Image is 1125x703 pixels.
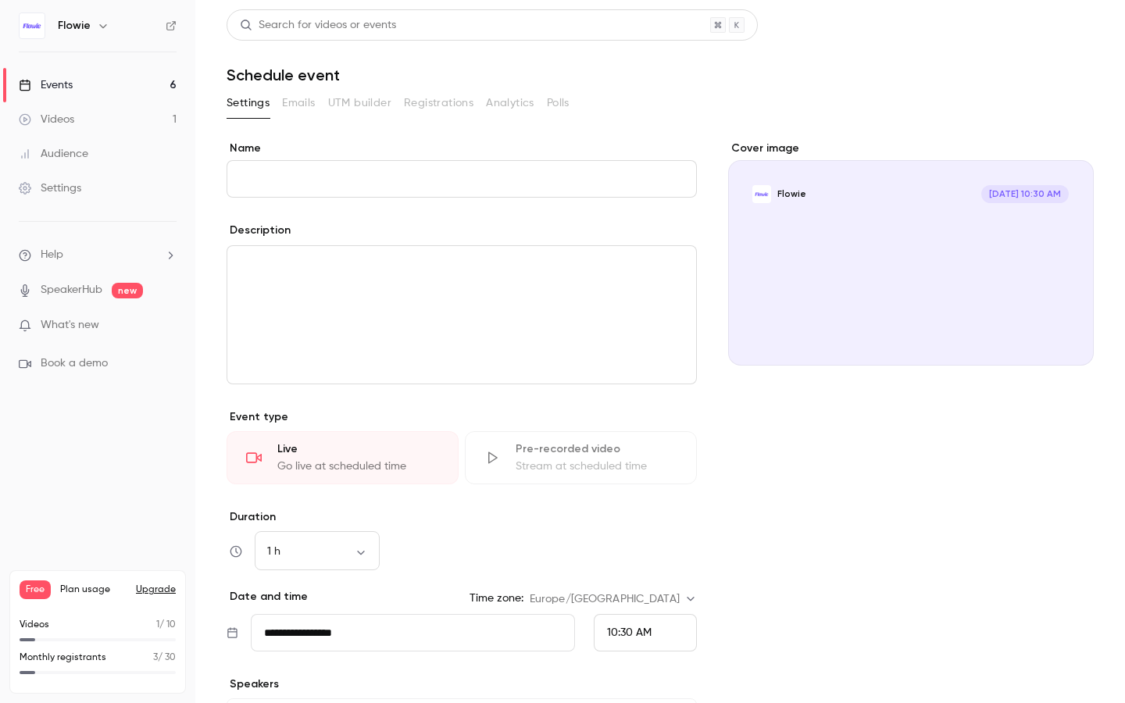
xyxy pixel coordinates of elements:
span: Analytics [486,95,534,112]
div: Pre-recorded videoStream at scheduled time [465,431,697,484]
div: Events [19,77,73,93]
label: Description [227,223,291,238]
span: Plan usage [60,583,127,596]
span: Registrations [404,95,473,112]
label: Name [227,141,697,156]
label: Duration [227,509,697,525]
span: new [112,283,143,298]
div: Go live at scheduled time [277,459,439,474]
section: Cover image [728,141,1094,366]
span: 3 [153,653,158,662]
span: Book a demo [41,355,108,372]
div: LiveGo live at scheduled time [227,431,459,484]
div: Settings [19,180,81,196]
div: Audience [19,146,88,162]
p: / 30 [153,651,176,665]
div: 1 h [255,544,380,559]
label: Cover image [728,141,1094,156]
p: Speakers [227,676,697,692]
span: Free [20,580,51,599]
div: Europe/[GEOGRAPHIC_DATA] [530,591,697,607]
iframe: Noticeable Trigger [158,319,177,333]
span: What's new [41,317,99,334]
p: Date and time [227,589,308,605]
div: Live [277,441,439,457]
button: Upgrade [136,583,176,596]
a: SpeakerHub [41,282,102,298]
span: UTM builder [328,95,391,112]
label: Time zone: [470,591,523,606]
img: Flowie [20,13,45,38]
span: Help [41,247,63,263]
div: editor [227,246,696,384]
span: 10:30 AM [607,627,652,638]
span: Emails [282,95,315,112]
button: Settings [227,91,270,116]
div: Pre-recorded video [516,441,677,457]
p: Monthly registrants [20,651,106,665]
p: Videos [20,618,49,632]
span: Polls [547,95,570,112]
div: Videos [19,112,74,127]
span: 1 [156,620,159,630]
section: description [227,245,697,384]
div: Stream at scheduled time [516,459,677,474]
div: Search for videos or events [240,17,396,34]
h1: Schedule event [227,66,1094,84]
p: / 10 [156,618,176,632]
div: From [594,614,697,651]
p: Event type [227,409,697,425]
li: help-dropdown-opener [19,247,177,263]
h6: Flowie [58,18,91,34]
